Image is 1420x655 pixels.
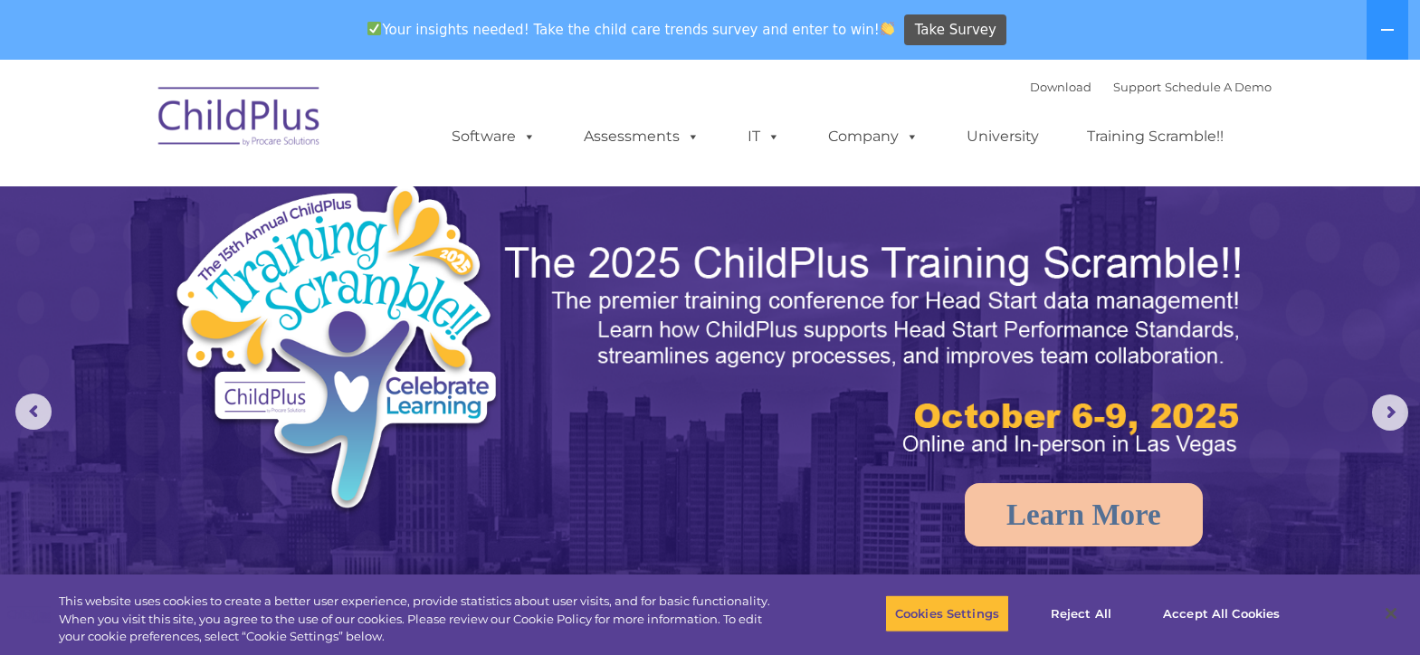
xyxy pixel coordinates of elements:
[59,593,781,646] div: This website uses cookies to create a better user experience, provide statistics about user visit...
[1024,594,1138,632] button: Reject All
[810,119,937,155] a: Company
[434,119,554,155] a: Software
[904,14,1006,46] a: Take Survey
[948,119,1057,155] a: University
[1165,80,1272,94] a: Schedule A Demo
[149,74,330,165] img: ChildPlus by Procare Solutions
[915,14,996,46] span: Take Survey
[729,119,798,155] a: IT
[885,594,1009,632] button: Cookies Settings
[360,12,902,47] span: Your insights needed! Take the child care trends survey and enter to win!
[1030,80,1272,94] font: |
[1069,119,1242,155] a: Training Scramble!!
[1371,593,1411,633] button: Close
[1153,594,1290,632] button: Accept All Cookies
[1030,80,1091,94] a: Download
[1113,80,1161,94] a: Support
[566,119,718,155] a: Assessments
[881,22,894,35] img: 👏
[367,22,381,35] img: ✅
[965,483,1203,546] a: Learn More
